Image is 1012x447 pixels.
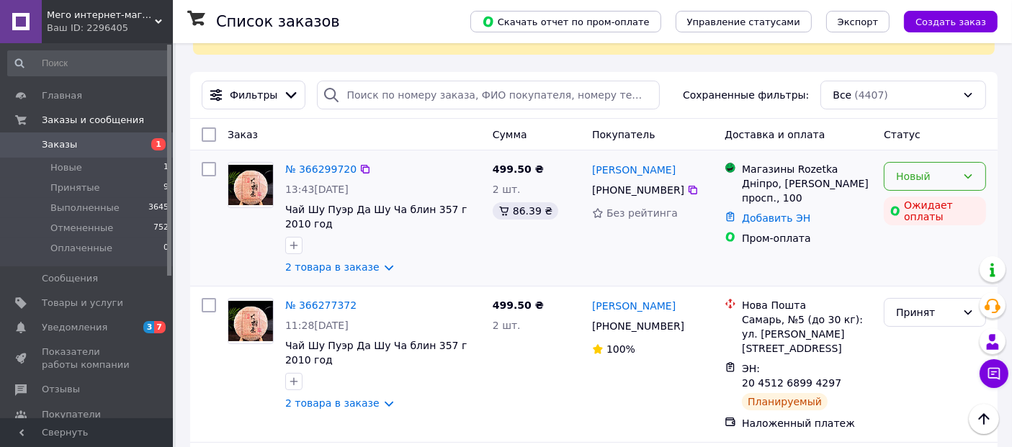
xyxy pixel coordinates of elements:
span: Главная [42,89,82,102]
span: 11:28[DATE] [285,320,349,331]
span: Управление статусами [687,17,800,27]
span: Сумма [493,129,527,140]
a: Чай Шу Пуэр Да Шу Ча блин 357 г 2010 год [285,204,467,230]
span: Оплаченные [50,242,112,255]
span: Заказ [228,129,258,140]
div: Нова Пошта [742,298,872,312]
div: Наложенный платеж [742,416,872,430]
span: Все [833,88,851,102]
span: Уведомления [42,321,107,334]
button: Наверх [969,404,999,434]
input: Поиск по номеру заказа, ФИО покупателя, номеру телефона, Email, номеру накладной [317,81,659,109]
img: Фото товару [228,301,273,340]
span: Заказы [42,138,77,151]
span: Выполненные [50,202,120,215]
span: 1 [151,138,166,150]
span: Принятые [50,181,100,194]
div: [PHONE_NUMBER] [589,180,687,200]
span: Сообщения [42,272,98,285]
span: 2 шт. [493,184,521,195]
div: Самарь, №5 (до 30 кг): ул. [PERSON_NAME][STREET_ADDRESS] [742,312,872,356]
div: [PHONE_NUMBER] [589,316,687,336]
span: 1 [164,161,169,174]
span: 0 [164,242,169,255]
span: 499.50 ₴ [493,163,544,175]
div: Новый [896,168,957,184]
h1: Список заказов [216,13,340,30]
button: Создать заказ [904,11,998,32]
span: Статус [884,129,921,140]
span: Новые [50,161,82,174]
span: 7 [154,321,166,333]
span: Создать заказ [915,17,986,27]
span: Экспорт [838,17,878,27]
div: Принят [896,304,957,320]
a: Фото товару [228,162,274,208]
span: Отзывы [42,383,80,396]
a: [PERSON_NAME] [592,299,676,313]
span: 9 [164,181,169,194]
a: Создать заказ [890,15,998,27]
span: ЭН: 20 4512 6899 4297 [742,363,841,389]
a: 2 товара в заказе [285,261,380,273]
span: Без рейтинга [606,207,678,219]
span: 499.50 ₴ [493,299,544,311]
span: Заказы и сообщения [42,114,144,127]
div: Планируемый [742,393,828,410]
span: (4407) [854,89,888,101]
a: № 366277372 [285,299,357,311]
div: Магазины Rozetka [742,162,872,176]
span: Показатели работы компании [42,346,133,371]
button: Управление статусами [676,11,812,32]
a: [PERSON_NAME] [592,163,676,177]
div: Пром-оплата [742,231,872,245]
span: Доставка и оплата [725,129,825,140]
button: Скачать отчет по пром-оплате [470,11,661,32]
span: Покупатель [592,129,655,140]
span: Мего интернет-магазин [47,9,155,22]
div: Ваш ID: 2296405 [47,22,173,35]
a: 2 товара в заказе [285,397,380,409]
div: Ожидает оплаты [884,197,986,225]
span: 2 шт. [493,320,521,331]
img: Фото товару [228,165,273,204]
span: 3645 [148,202,169,215]
a: № 366299720 [285,163,357,175]
span: Скачать отчет по пром-оплате [482,15,650,28]
span: Сохраненные фильтры: [683,88,809,102]
div: Дніпро, [PERSON_NAME] просп., 100 [742,176,872,205]
span: 752 [153,222,169,235]
button: Экспорт [826,11,890,32]
button: Чат с покупателем [980,359,1008,388]
span: 100% [606,343,635,355]
input: Поиск [7,50,170,76]
a: Чай Шу Пуэр Да Шу Ча блин 357 г 2010 год [285,340,467,366]
span: Фильтры [230,88,277,102]
span: Покупатели [42,408,101,421]
span: Товары и услуги [42,297,123,310]
a: Добавить ЭН [742,212,810,224]
span: Отмененные [50,222,113,235]
div: 86.39 ₴ [493,202,558,220]
span: 3 [143,321,155,333]
span: 13:43[DATE] [285,184,349,195]
a: Фото товару [228,298,274,344]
